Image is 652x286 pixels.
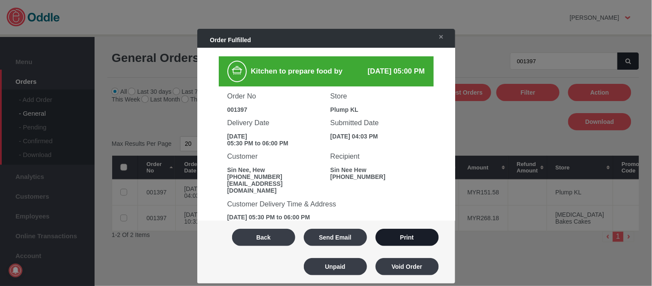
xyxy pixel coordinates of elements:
div: Plump KL [331,106,425,113]
button: Void Order [376,258,439,275]
div: Kitchen to prepare food by [247,61,358,82]
button: Print [376,229,439,246]
div: [DATE] 05:30 PM to 06:00 PM [227,214,425,221]
div: Order Fulfilled [202,32,426,48]
h3: Customer Delivery Time & Address [227,200,425,208]
h3: Submitted Date [331,119,425,127]
div: [DATE] 04:03 PM [331,133,425,140]
div: Sin Nee Hew [331,166,425,173]
div: [DATE] 05:00 PM [358,67,425,76]
div: 001397 [227,106,322,113]
div: [EMAIL_ADDRESS][DOMAIN_NAME] [227,180,322,194]
div: [DATE] [227,133,322,140]
a: ✕ [430,29,448,45]
div: [PHONE_NUMBER] [331,173,425,180]
button: Back [232,229,295,246]
h3: Recipient [331,152,425,160]
div: [PHONE_NUMBER] [227,173,322,180]
h3: Delivery Date [227,119,322,127]
button: Unpaid [304,258,367,275]
h3: Customer [227,152,322,160]
button: Send Email [304,229,367,246]
h3: Store [331,92,425,100]
div: 05:30 PM to 06:00 PM [227,140,322,147]
h3: Order No [227,92,322,100]
div: Sin Nee, Hew [227,166,322,173]
img: cooking.png [230,64,244,77]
